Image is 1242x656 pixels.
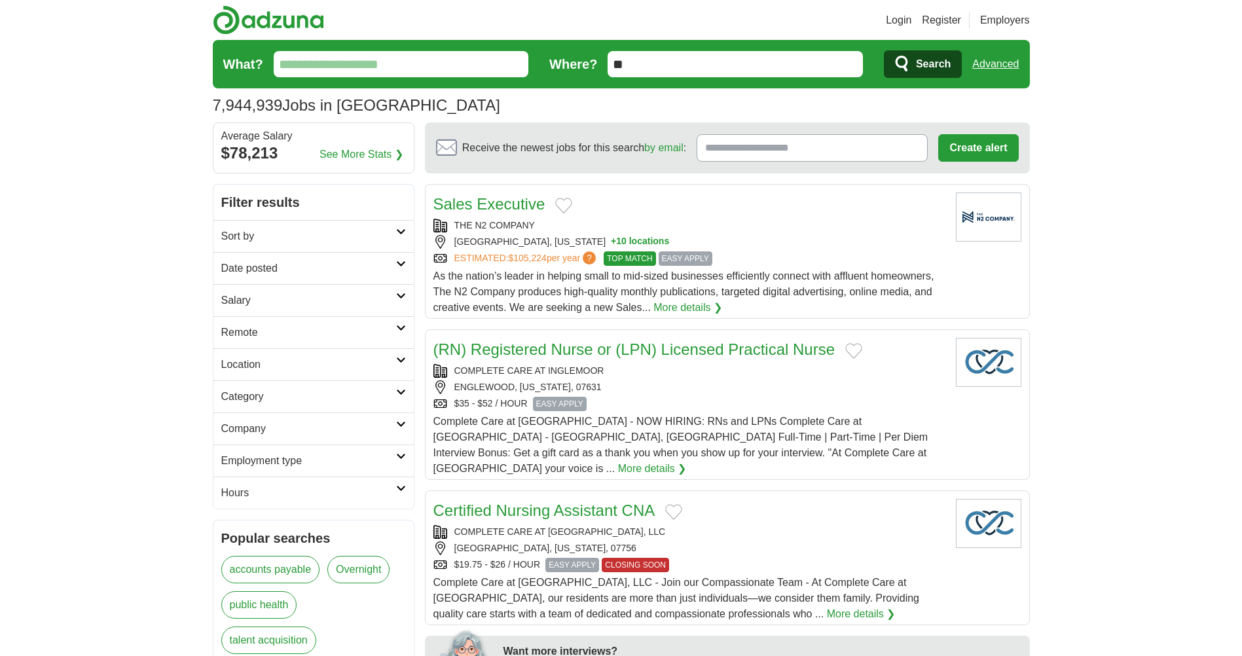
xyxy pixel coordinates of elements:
div: [GEOGRAPHIC_DATA], [US_STATE] [433,235,945,249]
h2: Company [221,421,396,437]
a: Category [213,380,414,412]
a: accounts payable [221,556,320,583]
img: Company logo [956,192,1021,242]
a: (RN) Registered Nurse or (LPN) Licensed Practical Nurse [433,340,835,358]
div: ENGLEWOOD, [US_STATE], 07631 [433,380,945,394]
span: Search [916,51,951,77]
div: Average Salary [221,131,406,141]
span: + [611,235,616,249]
span: ? [583,251,596,264]
h2: Date posted [221,261,396,276]
h2: Hours [221,485,396,501]
a: Company [213,412,414,445]
span: TOP MATCH [604,251,655,266]
span: Complete Care at [GEOGRAPHIC_DATA] - NOW HIRING: RNs and LPNs Complete Care at [GEOGRAPHIC_DATA] ... [433,416,928,474]
a: Employment type [213,445,414,477]
span: EASY APPLY [545,558,599,572]
h2: Employment type [221,453,396,469]
a: More details ❯ [618,461,687,477]
button: Add to favorite jobs [555,198,572,213]
a: Sort by [213,220,414,252]
a: ESTIMATED:$105,224per year? [454,251,599,266]
div: $19.75 - $26 / HOUR [433,558,945,572]
div: [GEOGRAPHIC_DATA], [US_STATE], 07756 [433,541,945,555]
a: talent acquisition [221,627,316,654]
div: COMPLETE CARE AT INGLEMOOR [433,364,945,378]
a: Sales Executive [433,195,545,213]
button: +10 locations [611,235,669,249]
div: THE N2 COMPANY [433,219,945,232]
h2: Popular searches [221,528,406,548]
button: Add to favorite jobs [845,343,862,359]
h2: Location [221,357,396,373]
button: Create alert [938,134,1018,162]
a: Overnight [327,556,390,583]
a: Hours [213,477,414,509]
span: Complete Care at [GEOGRAPHIC_DATA], LLC - Join our Compassionate Team - At Complete Care at [GEOG... [433,577,920,619]
button: Add to favorite jobs [665,504,682,520]
label: Where? [549,54,597,74]
a: Register [922,12,961,28]
img: Company logo [956,499,1021,548]
a: Employers [980,12,1030,28]
span: $105,224 [508,253,546,263]
div: $78,213 [221,141,406,165]
a: Login [886,12,911,28]
span: CLOSING SOON [602,558,669,572]
a: public health [221,591,297,619]
h2: Salary [221,293,396,308]
span: EASY APPLY [659,251,712,266]
h1: Jobs in [GEOGRAPHIC_DATA] [213,96,500,114]
label: What? [223,54,263,74]
span: As the nation’s leader in helping small to mid-sized businesses efficiently connect with affluent... [433,270,934,313]
a: Date posted [213,252,414,284]
span: Receive the newest jobs for this search : [462,140,686,156]
span: 7,944,939 [213,94,283,117]
button: Search [884,50,962,78]
h2: Remote [221,325,396,340]
img: Adzuna logo [213,5,324,35]
a: Remote [213,316,414,348]
h2: Filter results [213,185,414,220]
a: Location [213,348,414,380]
a: See More Stats ❯ [320,147,403,162]
div: COMPLETE CARE AT [GEOGRAPHIC_DATA], LLC [433,525,945,539]
a: by email [644,142,684,153]
a: Salary [213,284,414,316]
h2: Sort by [221,228,396,244]
div: $35 - $52 / HOUR [433,397,945,411]
span: EASY APPLY [533,397,587,411]
img: Company logo [956,338,1021,387]
a: Certified Nursing Assistant CNA [433,501,655,519]
a: Advanced [972,51,1019,77]
a: More details ❯ [653,300,722,316]
a: More details ❯ [827,606,896,622]
h2: Category [221,389,396,405]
